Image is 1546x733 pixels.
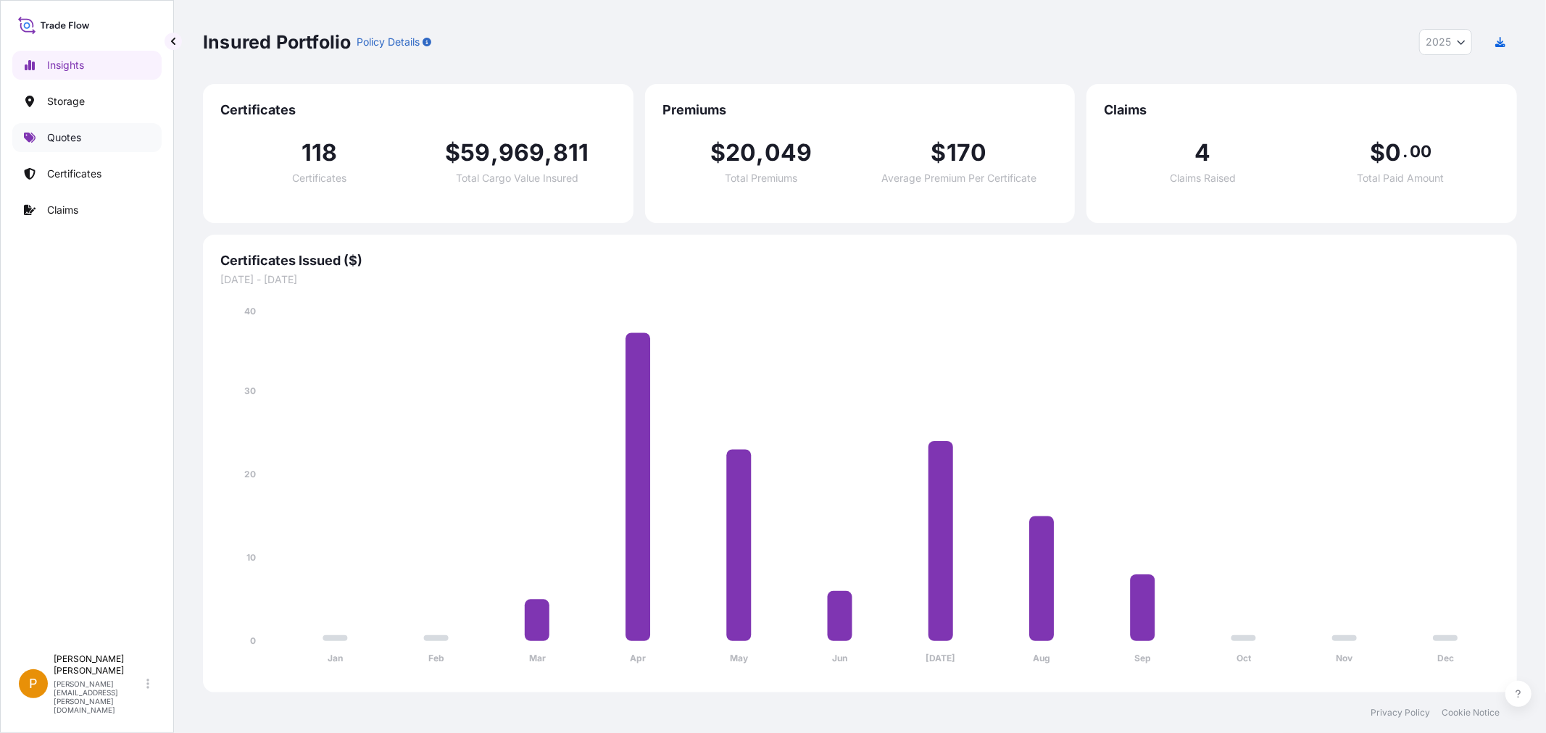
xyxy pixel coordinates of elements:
span: 049 [765,141,813,164]
span: 00 [1410,146,1431,157]
span: Certificates [220,101,616,119]
span: Claims [1104,101,1500,119]
a: Cookie Notice [1442,707,1500,719]
span: $ [931,141,947,164]
tspan: Aug [1033,653,1050,664]
button: Year Selector [1419,29,1472,55]
span: Certificates Issued ($) [220,252,1500,269]
span: Total Premiums [725,173,797,183]
span: , [491,141,499,164]
span: 170 [947,141,987,164]
tspan: Dec [1437,653,1454,664]
tspan: May [730,653,749,664]
span: , [756,141,764,164]
p: Certificates [47,167,101,181]
span: , [545,141,553,164]
tspan: Feb [428,653,444,664]
span: Premiums [662,101,1058,119]
span: $ [445,141,460,164]
a: Insights [12,51,162,80]
span: . [1403,146,1408,157]
span: Average Premium Per Certificate [881,173,1036,183]
p: Claims [47,203,78,217]
span: [DATE] - [DATE] [220,272,1500,287]
a: Certificates [12,159,162,188]
span: Claims Raised [1170,173,1236,183]
span: Certificates [292,173,346,183]
tspan: Jun [832,653,847,664]
span: Total Paid Amount [1358,173,1445,183]
tspan: Nov [1337,653,1354,664]
p: [PERSON_NAME][EMAIL_ADDRESS][PERSON_NAME][DOMAIN_NAME] [54,679,144,714]
tspan: 10 [246,552,256,563]
span: 118 [302,141,338,164]
p: Insured Portfolio [203,30,351,54]
span: $ [710,141,726,164]
a: Storage [12,87,162,116]
span: 0 [1385,141,1401,164]
p: [PERSON_NAME] [PERSON_NAME] [54,653,144,677]
tspan: 20 [244,469,256,479]
span: 20 [726,141,756,164]
span: 59 [460,141,490,164]
tspan: 40 [244,306,256,317]
p: Policy Details [357,35,420,49]
tspan: Oct [1237,653,1252,664]
span: Total Cargo Value Insured [456,173,578,183]
span: 811 [553,141,589,164]
tspan: Mar [529,653,546,664]
p: Quotes [47,130,81,145]
span: $ [1370,141,1385,164]
tspan: Sep [1134,653,1151,664]
a: Claims [12,196,162,225]
span: P [29,677,38,691]
span: 2025 [1426,35,1451,49]
a: Privacy Policy [1371,707,1430,719]
tspan: Apr [630,653,646,664]
tspan: Jan [328,653,343,664]
a: Quotes [12,123,162,152]
tspan: [DATE] [926,653,956,664]
tspan: 0 [250,635,256,646]
p: Insights [47,58,84,72]
span: 4 [1195,141,1211,164]
p: Storage [47,94,85,109]
span: 969 [499,141,545,164]
tspan: 30 [244,385,256,396]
